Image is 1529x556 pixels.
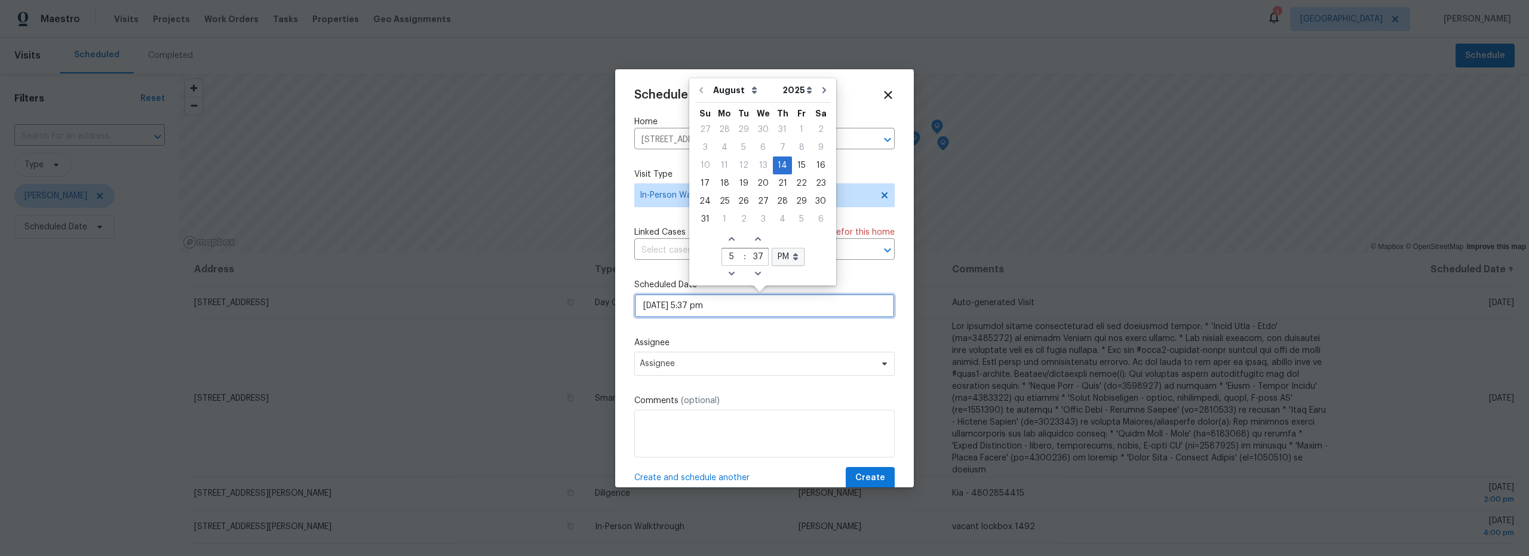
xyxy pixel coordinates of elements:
[695,193,715,210] div: 24
[715,193,734,210] div: 25
[718,109,731,118] abbr: Monday
[773,139,792,156] div: 7
[710,81,779,99] select: Month
[792,192,811,210] div: Fri Aug 29 2025
[695,156,715,174] div: Sun Aug 10 2025
[748,231,768,248] span: Increase minutes
[879,131,896,148] button: Open
[634,241,861,260] input: Select cases
[734,156,753,174] div: Tue Aug 12 2025
[815,78,833,102] button: Go to next month
[634,294,895,318] input: M/D/YYYY
[811,192,830,210] div: Sat Aug 30 2025
[734,175,753,192] div: 19
[748,266,768,282] span: Decrease minutes
[792,174,811,192] div: Fri Aug 22 2025
[777,109,788,118] abbr: Thursday
[715,192,734,210] div: Mon Aug 25 2025
[811,121,830,138] div: 2
[811,156,830,174] div: Sat Aug 16 2025
[753,156,773,174] div: Wed Aug 13 2025
[692,78,710,102] button: Go to previous month
[792,175,811,192] div: 22
[640,359,874,368] span: Assignee
[634,395,895,407] label: Comments
[811,121,830,139] div: Sat Aug 02 2025
[722,231,742,248] span: Increase hours (12hr clock)
[773,121,792,138] div: 31
[811,193,830,210] div: 30
[811,139,830,156] div: 9
[699,109,711,118] abbr: Sunday
[753,193,773,210] div: 27
[695,121,715,138] div: 27
[882,88,895,102] span: Close
[738,109,749,118] abbr: Tuesday
[695,157,715,174] div: 10
[734,174,753,192] div: Tue Aug 19 2025
[773,211,792,228] div: 4
[792,139,811,156] div: Fri Aug 08 2025
[715,139,734,156] div: 4
[753,211,773,228] div: 3
[734,211,753,228] div: 2
[811,210,830,228] div: Sat Sep 06 2025
[846,467,895,489] button: Create
[640,189,872,201] span: In-Person Walkthrough
[734,139,753,156] div: 5
[792,157,811,174] div: 15
[792,139,811,156] div: 8
[734,139,753,156] div: Tue Aug 05 2025
[634,472,750,484] span: Create and schedule another
[811,174,830,192] div: Sat Aug 23 2025
[773,156,792,174] div: Thu Aug 14 2025
[722,249,742,266] input: hours (12hr clock)
[753,139,773,156] div: 6
[753,192,773,210] div: Wed Aug 27 2025
[753,174,773,192] div: Wed Aug 20 2025
[695,139,715,156] div: Sun Aug 03 2025
[773,139,792,156] div: Thu Aug 07 2025
[797,109,806,118] abbr: Friday
[734,193,753,210] div: 26
[681,397,720,405] span: (optional)
[811,139,830,156] div: Sat Aug 09 2025
[634,131,861,149] input: Enter in an address
[695,192,715,210] div: Sun Aug 24 2025
[715,211,734,228] div: 1
[792,193,811,210] div: 29
[634,168,895,180] label: Visit Type
[773,121,792,139] div: Thu Jul 31 2025
[634,279,895,291] label: Scheduled Date
[634,226,686,238] span: Linked Cases
[715,121,734,138] div: 28
[634,337,895,349] label: Assignee
[792,211,811,228] div: 5
[773,210,792,228] div: Thu Sep 04 2025
[695,211,715,228] div: 31
[792,210,811,228] div: Fri Sep 05 2025
[695,175,715,192] div: 17
[715,210,734,228] div: Mon Sep 01 2025
[879,242,896,259] button: Open
[734,210,753,228] div: Tue Sep 02 2025
[715,121,734,139] div: Mon Jul 28 2025
[715,174,734,192] div: Mon Aug 18 2025
[757,109,770,118] abbr: Wednesday
[742,248,748,265] span: :
[634,89,716,101] span: Schedule Visit
[773,192,792,210] div: Thu Aug 28 2025
[792,121,811,138] div: 1
[695,121,715,139] div: Sun Jul 27 2025
[695,210,715,228] div: Sun Aug 31 2025
[792,156,811,174] div: Fri Aug 15 2025
[811,157,830,174] div: 16
[792,121,811,139] div: Fri Aug 01 2025
[811,211,830,228] div: 6
[753,121,773,138] div: 30
[734,121,753,138] div: 29
[753,121,773,139] div: Wed Jul 30 2025
[734,121,753,139] div: Tue Jul 29 2025
[748,249,768,266] input: minutes
[779,81,815,99] select: Year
